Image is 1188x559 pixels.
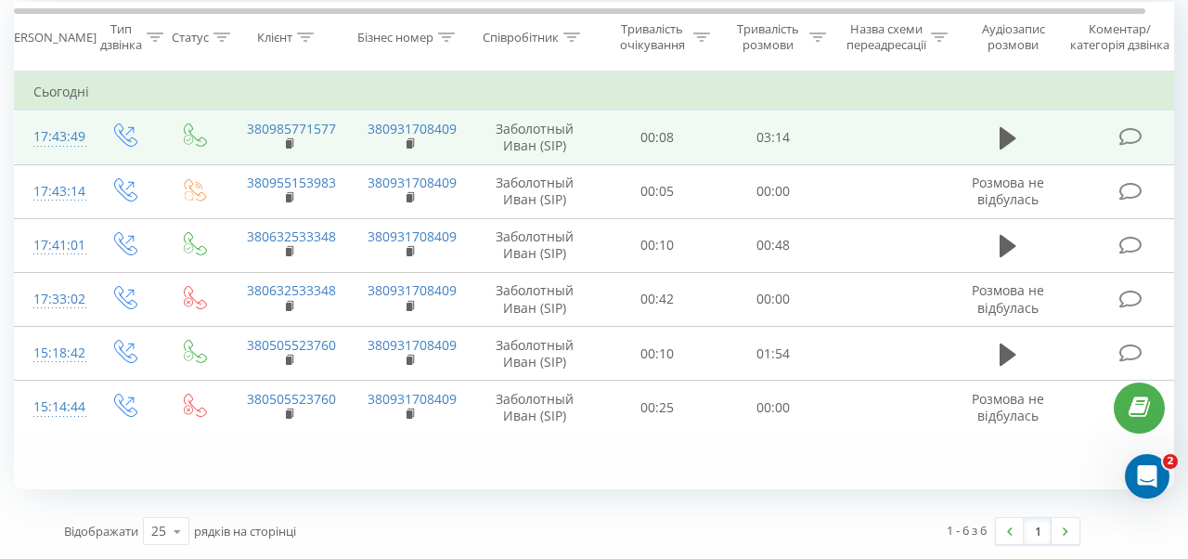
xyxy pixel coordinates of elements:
[100,21,142,53] div: Тип дзвінка
[1125,454,1169,499] iframe: Intercom live chat
[716,218,832,272] td: 00:48
[33,335,71,371] div: 15:18:42
[972,390,1044,424] span: Розмова не відбулась
[615,21,689,53] div: Тривалість очікування
[1065,21,1174,53] div: Коментар/категорія дзвінка
[1163,454,1178,469] span: 2
[968,21,1058,53] div: Аудіозапис розмови
[716,327,832,381] td: 01:54
[247,120,336,137] a: 380985771577
[247,336,336,354] a: 380505523760
[368,390,457,408] a: 380931708409
[470,164,600,218] td: Заболотный Иван (SIP)
[33,174,71,210] div: 17:43:14
[357,30,433,45] div: Бізнес номер
[716,110,832,164] td: 03:14
[64,523,138,539] span: Відображати
[3,30,97,45] div: [PERSON_NAME]
[172,30,209,45] div: Статус
[846,21,926,53] div: Назва схеми переадресації
[368,174,457,191] a: 380931708409
[600,272,716,326] td: 00:42
[247,390,336,408] a: 380505523760
[368,227,457,245] a: 380931708409
[731,21,805,53] div: Тривалість розмови
[33,119,71,155] div: 17:43:49
[368,336,457,354] a: 380931708409
[247,227,336,245] a: 380632533348
[600,218,716,272] td: 00:10
[257,30,292,45] div: Клієнт
[151,522,166,540] div: 25
[1024,518,1052,544] a: 1
[247,281,336,299] a: 380632533348
[368,120,457,137] a: 380931708409
[470,381,600,435] td: Заболотный Иван (SIP)
[33,389,71,425] div: 15:14:44
[470,327,600,381] td: Заболотный Иван (SIP)
[716,272,832,326] td: 00:00
[33,227,71,264] div: 17:41:01
[247,174,336,191] a: 380955153983
[194,523,296,539] span: рядків на сторінці
[947,521,987,539] div: 1 - 6 з 6
[716,164,832,218] td: 00:00
[600,164,716,218] td: 00:05
[600,327,716,381] td: 00:10
[470,272,600,326] td: Заболотный Иван (SIP)
[33,281,71,318] div: 17:33:02
[483,30,559,45] div: Співробітник
[470,110,600,164] td: Заболотный Иван (SIP)
[972,281,1044,316] span: Розмова не відбулась
[972,174,1044,208] span: Розмова не відбулась
[470,218,600,272] td: Заболотный Иван (SIP)
[600,110,716,164] td: 00:08
[368,281,457,299] a: 380931708409
[600,381,716,435] td: 00:25
[716,381,832,435] td: 00:00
